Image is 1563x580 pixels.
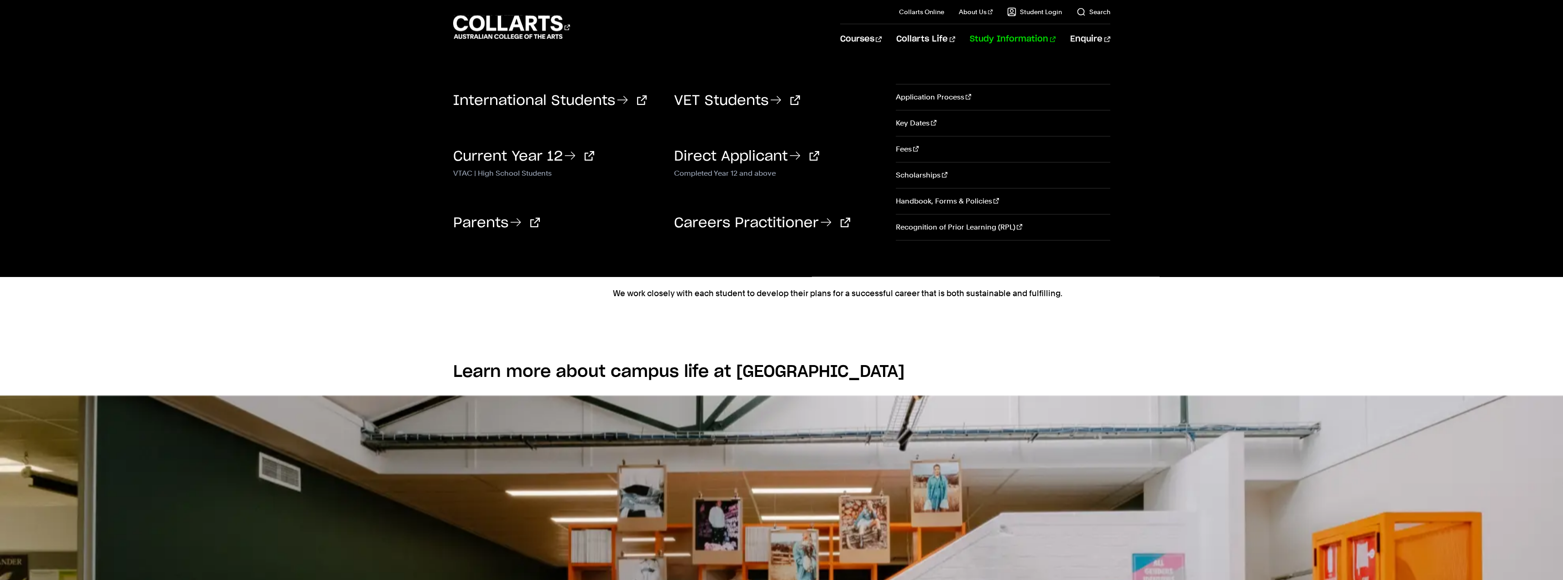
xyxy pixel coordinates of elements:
[453,362,1110,382] h2: Learn more about campus life at [GEOGRAPHIC_DATA]
[959,7,993,16] a: About Us
[896,84,1110,110] a: Application Process
[674,150,819,163] a: Direct Applicant
[613,287,1110,300] p: We work closely with each student to develop their plans for a successful career that is both sus...
[674,94,800,108] a: VET Students
[899,7,944,16] a: Collarts Online
[896,24,955,54] a: Collarts Life
[1077,7,1110,16] a: Search
[896,162,1110,188] a: Scholarships
[453,167,660,178] p: VTAC | High School Students
[840,24,882,54] a: Courses
[896,214,1110,240] a: Recognition of Prior Learning (RPL)
[896,188,1110,214] a: Handbook, Forms & Policies
[453,150,594,163] a: Current Year 12
[453,216,540,230] a: Parents
[1007,7,1062,16] a: Student Login
[674,216,850,230] a: Careers Practitioner
[896,136,1110,162] a: Fees
[453,14,570,40] div: Go to homepage
[970,24,1056,54] a: Study Information
[1070,24,1110,54] a: Enquire
[453,94,647,108] a: International Students
[896,110,1110,136] a: Key Dates
[674,167,881,178] p: Completed Year 12 and above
